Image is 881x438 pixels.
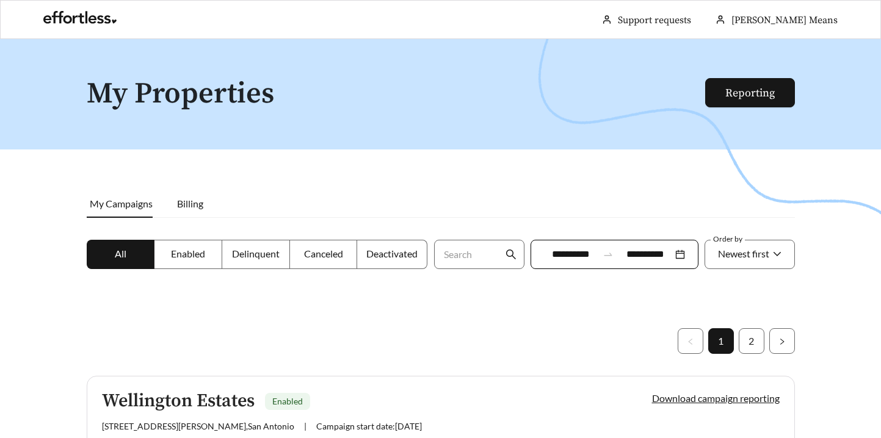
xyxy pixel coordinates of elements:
[102,421,294,431] span: [STREET_ADDRESS][PERSON_NAME] , San Antonio
[618,14,691,26] a: Support requests
[708,328,734,354] li: 1
[687,338,694,345] span: left
[171,248,205,259] span: Enabled
[709,329,733,353] a: 1
[652,392,780,404] a: Download campaign reporting
[725,86,775,100] a: Reporting
[739,329,764,353] a: 2
[603,249,614,260] span: to
[678,328,703,354] li: Previous Page
[366,248,418,259] span: Deactivated
[87,78,706,110] h1: My Properties
[115,248,126,259] span: All
[506,249,517,260] span: search
[177,198,203,209] span: Billing
[316,421,422,431] span: Campaign start date: [DATE]
[102,391,255,411] h5: Wellington Estates
[603,249,614,260] span: swap-right
[769,328,795,354] li: Next Page
[705,78,795,107] button: Reporting
[304,248,343,259] span: Canceled
[232,248,280,259] span: Delinquent
[778,338,786,345] span: right
[718,248,769,259] span: Newest first
[304,421,306,431] span: |
[90,198,153,209] span: My Campaigns
[731,14,838,26] span: [PERSON_NAME] Means
[272,396,303,406] span: Enabled
[678,328,703,354] button: left
[739,328,764,354] li: 2
[769,328,795,354] button: right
